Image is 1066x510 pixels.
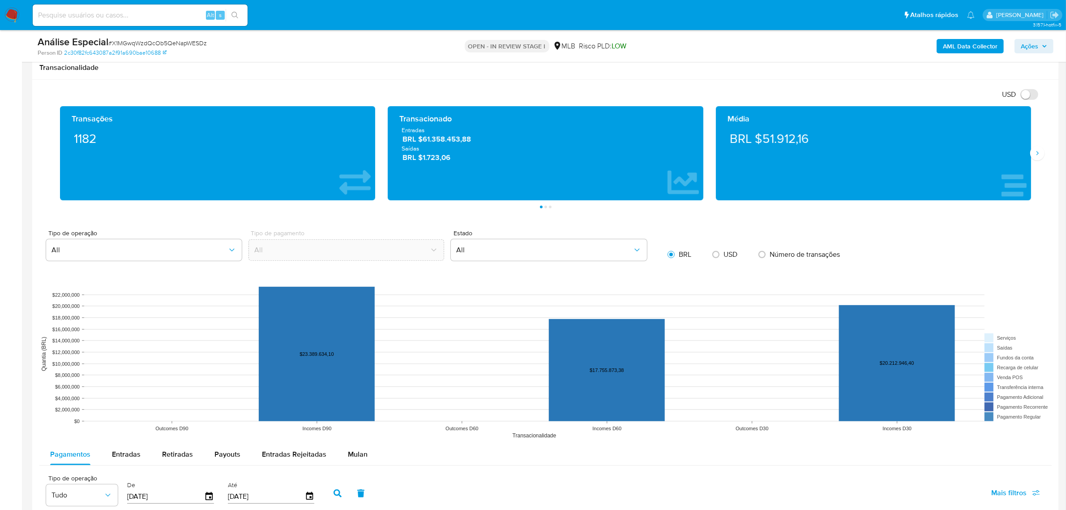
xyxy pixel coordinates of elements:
a: 2c30f82fc643087a2f91a690bae10688 [64,49,167,57]
input: Pesquise usuários ou casos... [33,9,248,21]
span: 3.157.1-hotfix-5 [1033,21,1062,28]
span: Ações [1021,39,1038,53]
span: s [219,11,222,19]
span: Atalhos rápidos [910,10,958,20]
button: search-icon [226,9,244,22]
button: AML Data Collector [937,39,1004,53]
p: laisa.felismino@mercadolivre.com [996,11,1047,19]
button: Ações [1015,39,1053,53]
h1: Transacionalidade [39,63,1052,72]
span: # X1MGwqWzdQcOb5QeNapWESDz [108,39,207,48]
span: Risco PLD: [579,41,627,51]
b: Análise Especial [38,35,108,49]
a: Notificações [967,11,975,19]
span: Alt [207,11,214,19]
div: MLB [553,41,576,51]
p: OPEN - IN REVIEW STAGE I [465,40,549,52]
b: AML Data Collector [943,39,998,53]
span: LOW [612,41,627,51]
b: Person ID [38,49,62,57]
a: Sair [1050,10,1059,20]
